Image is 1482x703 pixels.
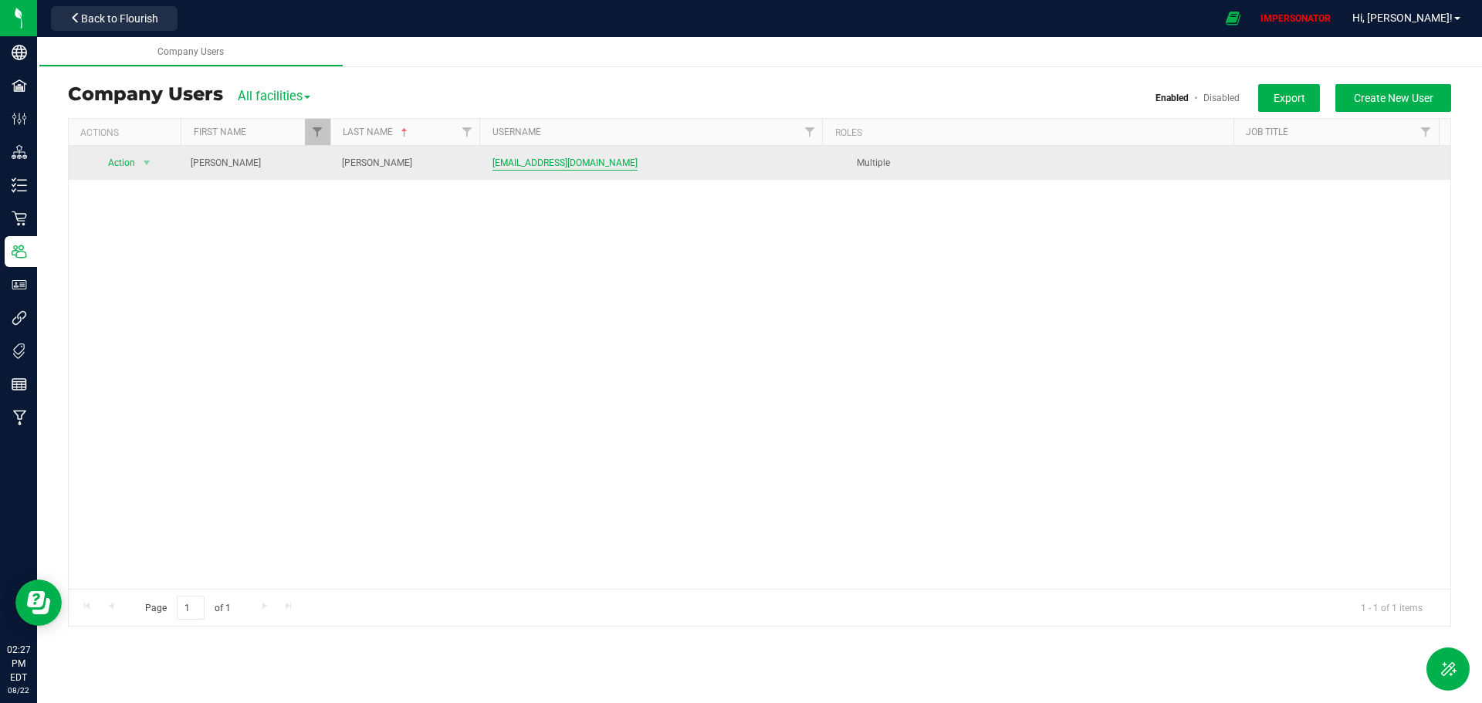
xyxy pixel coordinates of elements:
[177,596,205,620] input: 1
[191,156,261,171] span: [PERSON_NAME]
[12,78,27,93] inline-svg: Facilities
[797,119,822,145] a: Filter
[12,410,27,425] inline-svg: Manufacturing
[1426,647,1470,691] button: Toggle Menu
[12,211,27,226] inline-svg: Retail
[1258,84,1320,112] button: Export
[1203,93,1240,103] a: Disabled
[7,643,30,684] p: 02:27 PM EDT
[343,127,411,137] a: Last Name
[68,84,223,104] h3: Company Users
[1335,84,1451,112] button: Create New User
[342,156,412,171] span: [PERSON_NAME]
[305,119,330,145] a: Filter
[1216,3,1250,33] span: Open Ecommerce Menu
[132,596,243,620] span: Page of 1
[12,244,27,259] inline-svg: Users
[51,6,178,31] button: Back to Flourish
[12,45,27,60] inline-svg: Company
[15,580,62,626] iframe: Resource center
[492,127,541,137] a: Username
[194,127,246,137] a: First Name
[1352,12,1453,24] span: Hi, [PERSON_NAME]!
[80,127,175,138] div: Actions
[12,377,27,392] inline-svg: Reports
[12,144,27,160] inline-svg: Distribution
[1348,596,1435,619] span: 1 - 1 of 1 items
[1254,12,1337,25] p: IMPERSONATOR
[1274,92,1305,104] span: Export
[12,277,27,292] inline-svg: User Roles
[454,119,479,145] a: Filter
[822,119,1233,146] th: Roles
[137,152,156,174] span: select
[157,46,224,57] span: Company Users
[1246,127,1288,137] a: Job Title
[12,177,27,193] inline-svg: Inventory
[12,343,27,359] inline-svg: Tags
[857,157,890,168] span: Multiple
[1354,92,1433,104] span: Create New User
[12,111,27,127] inline-svg: Configuration
[1155,93,1189,103] a: Enabled
[492,156,638,171] span: [EMAIL_ADDRESS][DOMAIN_NAME]
[1413,119,1439,145] a: Filter
[12,310,27,326] inline-svg: Integrations
[238,89,310,103] span: All facilities
[94,152,137,174] span: Action
[7,684,30,696] p: 08/22
[81,12,158,25] span: Back to Flourish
